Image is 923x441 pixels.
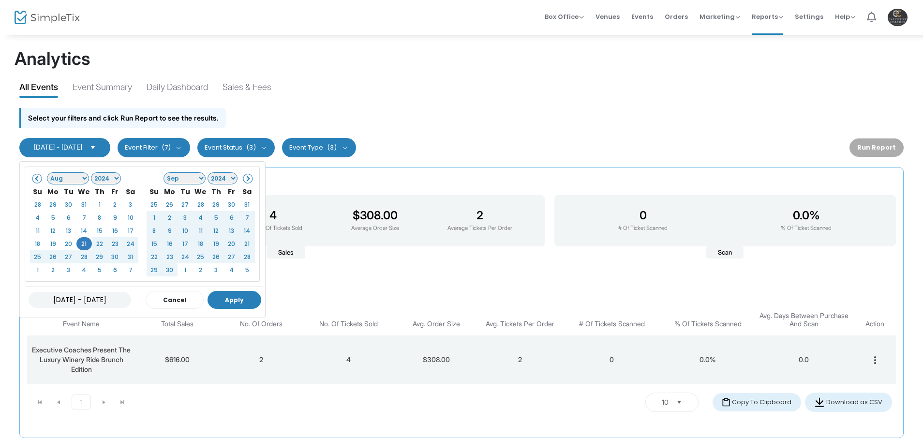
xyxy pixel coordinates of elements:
td: 9 [107,211,123,224]
button: Copy To Clipboard [713,393,801,411]
p: % Of Ticket Scanned [781,224,832,233]
h1: Analytics [15,48,908,69]
span: Executive Coaches Present The Luxury Winery Ride Brunch Edition [32,346,131,373]
span: [DATE] - [DATE] [34,143,82,151]
td: 31 [76,198,92,211]
td: 19 [45,237,61,250]
td: 8 [147,224,162,237]
th: Mo [45,185,61,198]
td: 30 [107,250,123,263]
th: We [193,185,208,198]
td: 7 [239,211,255,224]
span: Total Sales [161,320,194,328]
button: Event Type(3) [282,138,356,157]
th: No. Of Tickets Sold [303,304,395,335]
span: Reports [752,12,783,21]
td: 22 [92,237,107,250]
p: Average Order Size [351,224,399,233]
td: 31 [123,250,138,263]
td: 19 [208,237,224,250]
p: # Of Ticket Scanned [618,224,668,233]
td: 27 [224,250,239,263]
span: Marketing [700,12,740,21]
img: donwload-icon [815,397,824,407]
th: Sa [123,185,138,198]
td: 10 [123,211,138,224]
span: Box Office [545,12,584,21]
td: 28 [30,198,45,211]
td: 28 [239,250,255,263]
td: 24 [178,250,193,263]
span: # Of Tickets Scanned [579,320,645,328]
td: 25 [30,250,45,263]
img: copy-icon [722,398,730,407]
span: $308.00 [423,355,450,364]
span: Avg. Days Between Purchase And Scan [756,312,851,328]
td: 3 [208,263,224,276]
th: Su [30,185,45,198]
span: (7) [162,144,171,152]
span: 0.0 [799,355,809,364]
td: 7 [123,263,138,276]
div: Sales & Fees [223,80,271,97]
td: 1 [178,263,193,276]
div: Select your filters and click Run Report to see the results. [19,108,226,128]
span: 2 [518,355,522,364]
td: 10 [178,224,193,237]
td: 26 [45,250,61,263]
button: Select [672,395,686,410]
button: Download as CSV [805,393,892,412]
td: 14 [76,224,92,237]
td: 21 [76,237,92,250]
span: (3) [327,144,337,152]
p: Average Tickets Per Order [447,224,512,233]
td: 21 [239,237,255,250]
td: 12 [45,224,61,237]
span: 2 [259,355,263,364]
span: Avg. Order Size [413,320,460,328]
span: Orders [665,4,688,29]
td: 14 [239,224,255,237]
span: (3) [246,144,256,152]
td: 5 [208,211,224,224]
td: 28 [76,250,92,263]
td: 27 [178,198,193,211]
h3: $308.00 [351,209,399,222]
span: Help [835,12,855,21]
th: Tu [61,185,76,198]
td: 18 [30,237,45,250]
td: 6 [61,211,76,224]
th: Su [147,185,162,198]
span: Event Name [63,320,100,328]
td: 4 [193,211,208,224]
span: 10 [662,397,669,407]
td: 15 [92,224,107,237]
td: 20 [61,237,76,250]
button: Cancel [146,291,204,309]
div: Daily Dashboard [147,80,208,97]
td: 1 [30,263,45,276]
span: Sales [267,246,305,259]
td: 12 [208,224,224,237]
td: 2 [162,211,178,224]
td: 9 [162,224,178,237]
td: 30 [162,263,178,276]
span: Page 1 [72,395,91,410]
span: Scan [706,246,744,259]
span: 4 [346,355,351,364]
td: 1 [147,211,162,224]
td: 26 [162,198,178,211]
th: Th [208,185,224,198]
td: 24 [123,237,138,250]
div: Event Summary [73,80,132,97]
span: Events [631,4,653,29]
td: 5 [239,263,255,276]
span: % Of Tickets Scanned [674,320,742,328]
span: Avg. Tickets Per Order [486,320,554,328]
span: Venues [595,4,620,29]
td: 11 [30,224,45,237]
th: Fr [224,185,239,198]
td: 2 [193,263,208,276]
div: Data table [27,304,896,384]
h3: 0 [618,209,668,222]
